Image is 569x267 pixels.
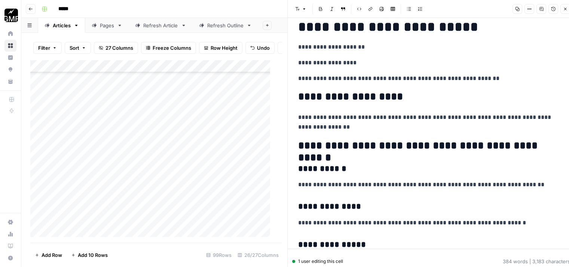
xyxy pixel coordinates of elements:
a: Opportunities [4,64,16,76]
button: 27 Columns [94,42,138,54]
a: Home [4,28,16,40]
span: Freeze Columns [153,44,191,52]
div: 26/27 Columns [235,249,282,261]
button: Undo [245,42,275,54]
span: Row Height [211,44,238,52]
a: Your Data [4,76,16,88]
button: Add 10 Rows [67,249,112,261]
button: Row Height [199,42,242,54]
span: Add 10 Rows [78,251,108,259]
a: Learning Hub [4,240,16,252]
button: Workspace: Growth Marketing Pro [4,6,16,25]
img: Growth Marketing Pro Logo [4,9,18,22]
span: Sort [70,44,79,52]
a: Usage [4,228,16,240]
div: Articles [53,22,71,29]
div: Refresh Article [143,22,178,29]
button: Freeze Columns [141,42,196,54]
button: Filter [33,42,62,54]
span: Filter [38,44,50,52]
span: Undo [257,44,270,52]
div: 1 user editing this cell [292,258,343,265]
a: Articles [38,18,85,33]
div: Pages [100,22,114,29]
div: 99 Rows [203,249,235,261]
span: Add Row [42,251,62,259]
a: Browse [4,40,16,52]
a: Refresh Outline [193,18,258,33]
button: Sort [65,42,91,54]
a: Refresh Article [129,18,193,33]
a: Insights [4,52,16,64]
div: Refresh Outline [207,22,244,29]
a: Settings [4,216,16,228]
button: Add Row [30,249,67,261]
a: Pages [85,18,129,33]
button: Help + Support [4,252,16,264]
span: 27 Columns [105,44,133,52]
